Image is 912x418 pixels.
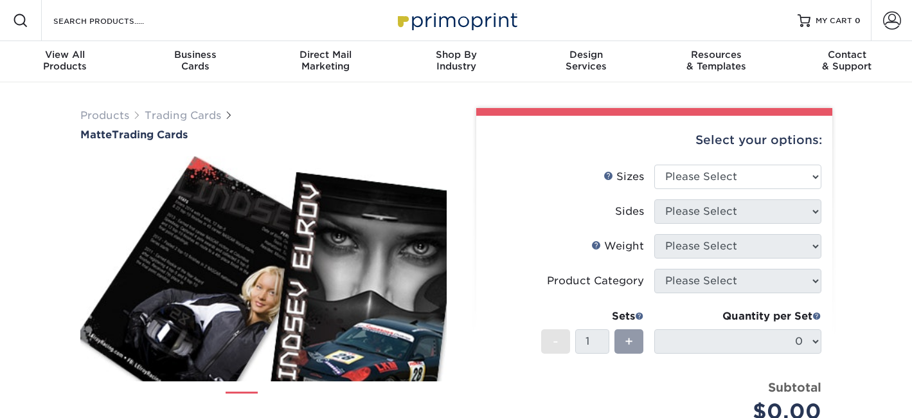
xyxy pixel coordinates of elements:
[591,239,644,254] div: Weight
[541,309,644,324] div: Sets
[80,129,112,141] span: Matte
[130,49,261,60] span: Business
[604,169,644,185] div: Sizes
[521,49,652,60] span: Design
[652,49,782,72] div: & Templates
[145,109,221,122] a: Trading Cards
[52,13,177,28] input: SEARCH PRODUCTS.....
[391,49,521,60] span: Shop By
[130,49,261,72] div: Cards
[487,116,822,165] div: Select your options:
[521,41,652,82] a: DesignServices
[782,41,912,82] a: Contact& Support
[816,15,852,26] span: MY CART
[130,41,261,82] a: BusinessCards
[392,6,521,34] img: Primoprint
[80,129,447,141] h1: Trading Cards
[553,332,559,351] span: -
[260,49,391,72] div: Marketing
[782,49,912,60] span: Contact
[521,49,652,72] div: Services
[391,49,521,72] div: Industry
[768,380,821,394] strong: Subtotal
[80,109,129,122] a: Products
[625,332,633,351] span: +
[260,41,391,82] a: Direct MailMarketing
[80,129,447,141] a: MatteTrading Cards
[80,142,447,395] img: Matte 01
[654,309,821,324] div: Quantity per Set
[782,49,912,72] div: & Support
[855,16,861,25] span: 0
[547,273,644,289] div: Product Category
[260,49,391,60] span: Direct Mail
[615,204,644,219] div: Sides
[652,49,782,60] span: Resources
[391,41,521,82] a: Shop ByIndustry
[652,41,782,82] a: Resources& Templates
